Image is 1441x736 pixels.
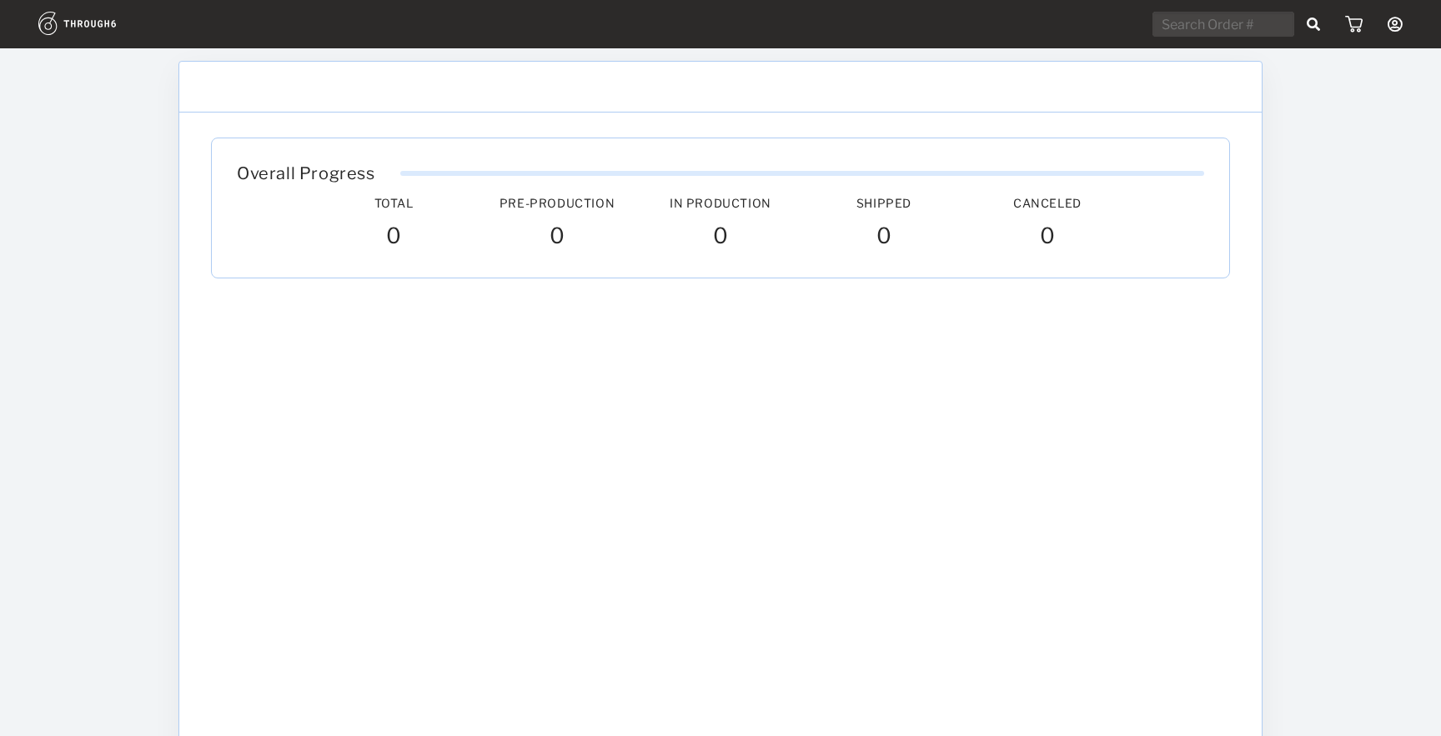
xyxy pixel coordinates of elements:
img: logo.1c10ca64.svg [38,12,153,35]
span: 0 [550,223,565,253]
span: Shipped [856,196,911,210]
span: Canceled [1013,196,1082,210]
span: 0 [386,223,402,253]
span: In Production [670,196,771,210]
img: icon_cart.dab5cea1.svg [1345,16,1363,33]
span: 0 [1040,223,1056,253]
span: Total [374,196,414,210]
span: 0 [713,223,729,253]
input: Search Order # [1152,12,1294,37]
span: Pre-Production [500,196,615,210]
span: Overall Progress [237,163,375,183]
span: 0 [876,223,892,253]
